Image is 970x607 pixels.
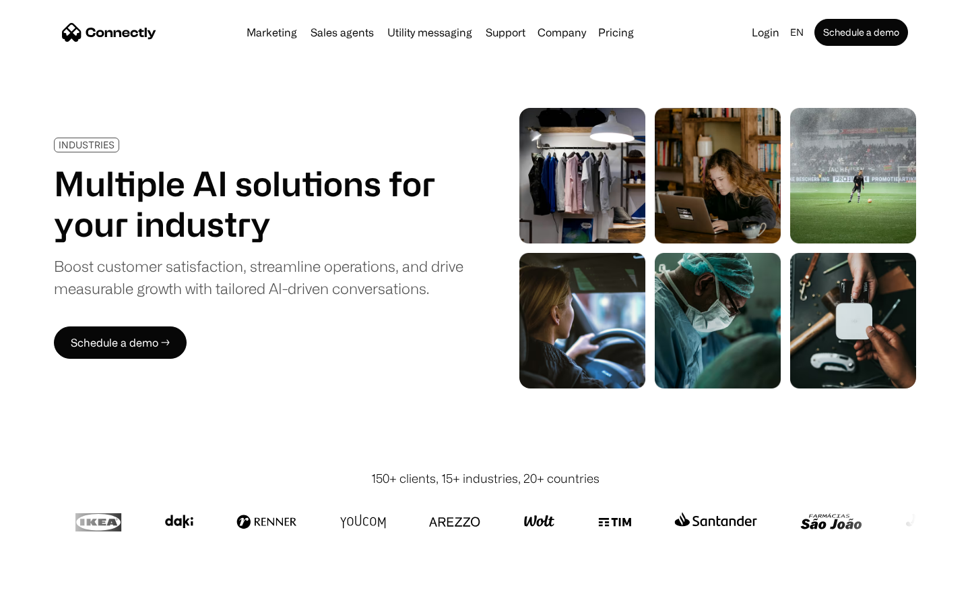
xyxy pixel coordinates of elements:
a: Marketing [241,27,302,38]
div: 150+ clients, 15+ industries, 20+ countries [371,469,600,488]
a: Utility messaging [382,27,478,38]
a: Schedule a demo [814,19,908,46]
a: Pricing [593,27,639,38]
h1: Multiple AI solutions for your industry [54,163,463,244]
div: Company [538,23,586,42]
div: Boost customer satisfaction, streamline operations, and drive measurable growth with tailored AI-... [54,255,463,299]
a: Login [746,23,785,42]
div: INDUSTRIES [59,140,115,150]
div: en [790,23,804,42]
ul: Language list [27,583,81,602]
a: Sales agents [305,27,379,38]
aside: Language selected: English [13,582,81,602]
a: Support [480,27,531,38]
a: Schedule a demo → [54,326,187,359]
